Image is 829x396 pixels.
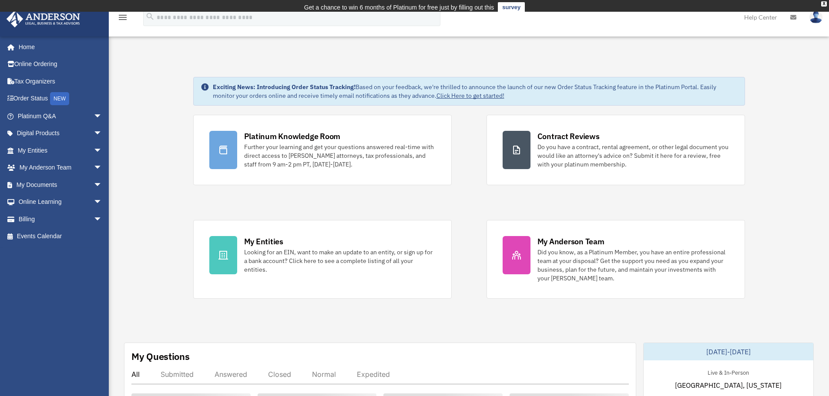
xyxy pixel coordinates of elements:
a: Tax Organizers [6,73,115,90]
span: arrow_drop_down [94,142,111,160]
div: Platinum Knowledge Room [244,131,341,142]
div: Live & In-Person [701,367,756,376]
a: Home [6,38,111,56]
a: My Entities Looking for an EIN, want to make an update to an entity, or sign up for a bank accoun... [193,220,452,299]
span: arrow_drop_down [94,107,111,125]
a: My Documentsarrow_drop_down [6,176,115,193]
div: Normal [312,370,336,379]
div: Closed [268,370,291,379]
a: Platinum Knowledge Room Further your learning and get your questions answered real-time with dire... [193,115,452,185]
a: Click Here to get started! [436,92,504,100]
span: arrow_drop_down [94,159,111,177]
div: Looking for an EIN, want to make an update to an entity, or sign up for a bank account? Click her... [244,248,436,274]
a: My Entitiesarrow_drop_down [6,142,115,159]
img: User Pic [809,11,822,23]
a: Billingarrow_drop_down [6,210,115,228]
a: Contract Reviews Do you have a contract, rental agreement, or other legal document you would like... [487,115,745,185]
div: Did you know, as a Platinum Member, you have an entire professional team at your disposal? Get th... [537,248,729,283]
a: survey [498,2,525,13]
i: menu [117,12,128,23]
a: Online Ordering [6,56,115,73]
i: search [145,12,155,21]
div: Answered [215,370,247,379]
a: My Anderson Teamarrow_drop_down [6,159,115,176]
div: Based on your feedback, we're thrilled to announce the launch of our new Order Status Tracking fe... [213,83,738,100]
span: arrow_drop_down [94,176,111,194]
div: NEW [50,92,69,105]
a: Events Calendar [6,228,115,245]
div: Submitted [161,370,194,379]
div: [DATE]-[DATE] [644,343,813,360]
div: All [131,370,140,379]
span: [GEOGRAPHIC_DATA], [US_STATE] [675,380,782,390]
a: Online Learningarrow_drop_down [6,193,115,211]
span: arrow_drop_down [94,125,111,143]
img: Anderson Advisors Platinum Portal [4,10,83,27]
a: Platinum Q&Aarrow_drop_down [6,107,115,125]
div: Further your learning and get your questions answered real-time with direct access to [PERSON_NAM... [244,143,436,169]
div: Contract Reviews [537,131,600,142]
span: arrow_drop_down [94,193,111,211]
strong: Exciting News: Introducing Order Status Tracking! [213,83,356,91]
a: My Anderson Team Did you know, as a Platinum Member, you have an entire professional team at your... [487,220,745,299]
a: menu [117,15,128,23]
a: Digital Productsarrow_drop_down [6,125,115,142]
a: Order StatusNEW [6,90,115,108]
div: My Entities [244,236,283,247]
div: My Questions [131,350,190,363]
div: Expedited [357,370,390,379]
div: Do you have a contract, rental agreement, or other legal document you would like an attorney's ad... [537,143,729,169]
span: arrow_drop_down [94,210,111,228]
div: My Anderson Team [537,236,604,247]
div: Get a chance to win 6 months of Platinum for free just by filling out this [304,2,494,13]
div: close [821,1,827,7]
